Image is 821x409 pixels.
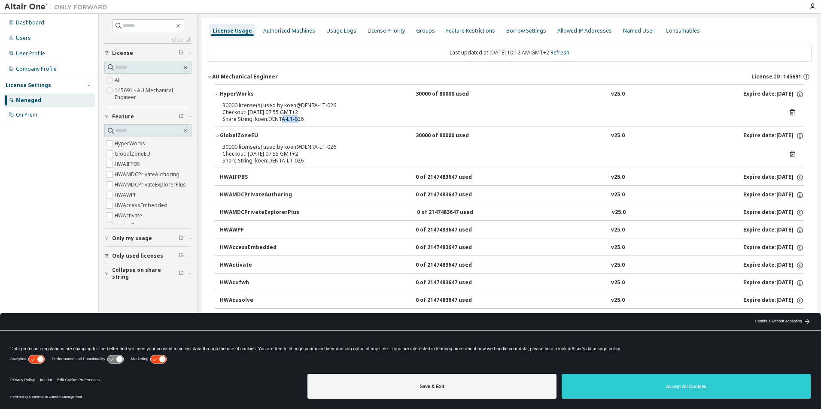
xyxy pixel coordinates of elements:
div: Groups [416,27,435,34]
div: Expire date: [DATE] [743,226,804,234]
div: 0 of 2147483647 used [417,209,494,217]
div: Dashboard [16,19,44,26]
div: 30000 license(s) used by koen@DENTA-LT-026 [222,144,775,150]
div: Expire date: [DATE] [743,132,804,140]
label: HWActivate [115,211,144,221]
div: License Settings [6,82,51,89]
span: Only my usage [112,235,152,242]
div: Expire date: [DATE] [743,262,804,269]
span: Clear filter [179,113,184,120]
div: HyperWorks [220,90,297,98]
label: HWAWPF [115,190,138,200]
div: Company Profile [16,66,57,72]
div: 30000 of 80000 used [416,132,493,140]
div: Last updated at: [DATE] 10:12 AM GMT+2 [207,44,812,62]
div: v25.0 [611,191,625,199]
span: License [112,50,133,57]
button: Only my usage [104,229,192,248]
div: Authorized Machines [263,27,315,34]
button: HWAcufwh0 of 2147483647 usedv25.0Expire date:[DATE] [220,274,804,292]
div: 30000 license(s) used by koen@DENTA-LT-026 [222,102,775,109]
div: Share String: koen:DENTA-LT-026 [222,116,775,123]
button: License [104,44,192,63]
div: Borrow Settings [506,27,546,34]
a: Clear all [104,36,192,43]
div: Expire date: [DATE] [743,191,804,199]
label: HWAcufwh [115,221,142,231]
a: Refresh [550,49,569,56]
label: HyperWorks [115,138,147,149]
img: Altair One [4,3,112,11]
span: Clear filter [179,253,184,259]
div: License Usage [213,27,252,34]
label: HWAccessEmbedded [115,200,169,211]
div: Share String: koen:DENTA-LT-026 [222,157,775,164]
div: v25.0 [611,262,625,269]
div: AU Mechanical Engineer [212,73,278,80]
div: HWAMDCPrivateAuthoring [220,191,297,199]
div: 0 of 2147483647 used [416,244,493,252]
div: Checkout: [DATE] 07:55 GMT+2 [222,109,775,116]
button: HyperWorks30000 of 80000 usedv25.0Expire date:[DATE] [215,85,804,104]
div: 0 of 2147483647 used [416,279,493,287]
span: Collapse on share string [112,267,179,280]
div: Expire date: [DATE] [743,279,804,287]
div: GlobalZoneEU [220,132,297,140]
span: Clear filter [179,50,184,57]
button: HWAcusolve0 of 2147483647 usedv25.0Expire date:[DATE] [220,291,804,310]
button: HWAWPF0 of 2147483647 usedv25.0Expire date:[DATE] [220,221,804,240]
button: Only used licenses [104,247,192,265]
label: All [115,75,122,85]
div: HWAcusolve [220,297,297,304]
div: Expire date: [DATE] [743,209,804,217]
button: HWAMDCPrivateAuthoring0 of 2147483647 usedv25.0Expire date:[DATE] [220,186,804,204]
div: 0 of 2147483647 used [416,191,493,199]
label: 145691 - AU Mechanical Engineer [115,85,192,102]
div: v25.0 [611,226,625,234]
div: Expire date: [DATE] [743,174,804,181]
button: AU Mechanical EngineerLicense ID: 145691 [207,67,812,86]
label: GlobalZoneEU [115,149,152,159]
div: Users [16,35,31,42]
div: 0 of 2147483647 used [416,262,493,269]
div: HWActivate [220,262,297,269]
div: Managed [16,97,41,104]
span: Clear filter [179,235,184,242]
div: Usage Logs [326,27,356,34]
span: Only used licenses [112,253,163,259]
div: License Priority [368,27,405,34]
div: v25.0 [612,209,626,217]
div: v25.0 [611,90,625,98]
div: Feature Restrictions [446,27,495,34]
span: License ID: 145691 [751,73,801,80]
div: v25.0 [611,279,625,287]
span: Clear filter [179,270,184,277]
div: Named User [623,27,654,34]
div: HWAMDCPrivateExplorerPlus [220,209,299,217]
div: On Prem [16,111,37,118]
button: Feature [104,107,192,126]
div: 0 of 2147483647 used [416,174,493,181]
button: GlobalZoneEU30000 of 80000 usedv25.0Expire date:[DATE] [215,126,804,145]
div: v25.0 [611,244,625,252]
button: HWAccessEmbedded0 of 2147483647 usedv25.0Expire date:[DATE] [220,238,804,257]
div: Expire date: [DATE] [743,90,804,98]
div: HWAIFPBS [220,174,297,181]
div: 0 of 2147483647 used [416,297,493,304]
div: Allowed IP Addresses [557,27,612,34]
button: Collapse on share string [104,264,192,283]
div: Expire date: [DATE] [743,297,804,304]
div: v25.0 [611,174,625,181]
button: HWActivate0 of 2147483647 usedv25.0Expire date:[DATE] [220,256,804,275]
div: HWAWPF [220,226,297,234]
button: HWAMDCPrivateExplorerPlus0 of 2147483647 usedv25.0Expire date:[DATE] [220,203,804,222]
button: HWAcutrace0 of 2147483647 usedv25.0Expire date:[DATE] [220,309,804,328]
label: HWAMDCPrivateAuthoring [115,169,181,180]
div: HWAcufwh [220,279,297,287]
div: 30000 of 80000 used [416,90,493,98]
button: HWAIFPBS0 of 2147483647 usedv25.0Expire date:[DATE] [220,168,804,187]
div: v25.0 [611,297,625,304]
label: HWAMDCPrivateExplorerPlus [115,180,188,190]
span: Feature [112,113,134,120]
div: 0 of 2147483647 used [416,226,493,234]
